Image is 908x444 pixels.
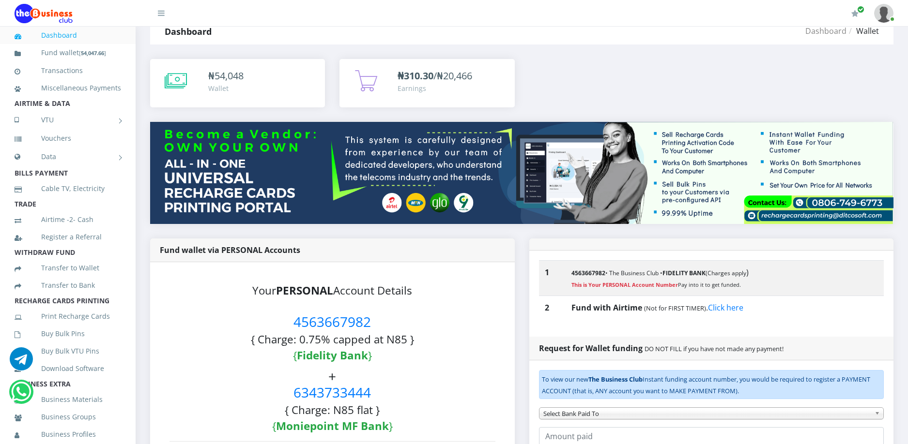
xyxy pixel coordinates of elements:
a: Business Groups [15,406,121,428]
small: { } [293,348,372,363]
b: PERSONAL [276,283,333,298]
span: 4563667982 [293,312,371,331]
a: ₦310.30/₦20,466 Earnings [339,59,514,107]
a: Transactions [15,59,121,82]
div: Earnings [398,83,472,93]
strong: Fund wallet via PERSONAL Accounts [160,245,300,255]
h3: + [169,369,495,433]
img: User [874,4,893,23]
span: 54,048 [215,69,244,82]
a: Print Recharge Cards [15,305,121,327]
a: Click here [708,302,743,313]
small: { } [272,418,393,433]
i: Renew/Upgrade Subscription [851,10,859,17]
th: 2 [539,296,566,319]
a: Data [15,145,121,169]
small: { Charge: 0.75% capped at N85 } [251,332,414,347]
div: Wallet [208,83,244,93]
b: 54,047.66 [81,49,104,57]
th: 1 [539,260,566,296]
span: /₦20,466 [398,69,472,82]
small: { Charge: N85 flat } [285,402,380,417]
small: Your Account Details [252,283,412,298]
a: Chat for support [10,355,33,370]
a: Dashboard [805,26,846,36]
b: Fidelity Bank [297,348,368,363]
b: Moniepoint MF Bank [276,418,389,433]
a: Transfer to Bank [15,274,121,296]
small: • The Business Club • (Charges apply [571,269,746,277]
a: Register a Referral [15,226,121,248]
b: Fund with Airtime [571,302,642,313]
b: The Business Club [588,375,643,384]
td: . [566,296,884,319]
a: Airtime -2- Cash [15,208,121,231]
a: Chat for support [11,387,31,403]
div: ₦ [208,69,244,83]
span: 6343733444 [293,383,371,401]
a: VTU [15,108,121,132]
b: 4563667982 [571,269,605,277]
span: Renew/Upgrade Subscription [857,6,864,13]
a: Buy Bulk VTU Pins [15,340,121,362]
img: multitenant_rcp.png [150,122,893,224]
a: Miscellaneous Payments [15,77,121,99]
li: Wallet [846,25,879,37]
a: Cable TV, Electricity [15,178,121,200]
small: (Not for FIRST TIMER) [644,304,706,312]
a: Transfer to Wallet [15,257,121,279]
span: Select Bank Paid To [543,408,871,419]
b: FIDELITY BANK [662,269,706,277]
a: Fund wallet[54,047.66] [15,42,121,64]
strong: Dashboard [165,26,212,37]
a: Download Software [15,357,121,380]
small: Pay into it to get funded. [571,281,741,288]
small: [ ] [79,49,106,57]
strong: This is Your PERSONAL Account Number [571,281,678,288]
strong: Request for Wallet funding [539,343,643,354]
img: Logo [15,4,73,23]
b: ₦310.30 [398,69,433,82]
small: To view our new Instant funding account number, you would be required to register a PAYMENT ACCOU... [542,375,870,395]
a: ₦54,048 Wallet [150,59,325,107]
a: Business Materials [15,388,121,411]
a: Vouchers [15,127,121,149]
td: ) [566,260,884,296]
a: Buy Bulk Pins [15,323,121,345]
a: Dashboard [15,24,121,46]
small: DO NOT FILL if you have not made any payment! [645,344,784,353]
